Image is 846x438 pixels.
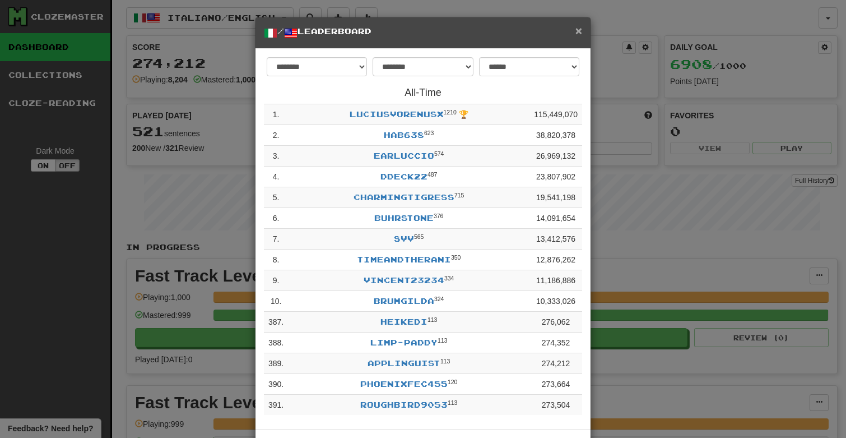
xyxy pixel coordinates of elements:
[264,250,288,270] td: 8 .
[264,104,288,125] td: 1 .
[448,379,458,385] sup: Level 120
[444,109,457,116] sup: Level 1210
[364,275,444,285] a: Vincent23234
[360,379,448,389] a: PhoenixFEC455
[264,187,288,208] td: 5 .
[459,110,468,119] span: 🏆
[264,353,288,374] td: 389 .
[384,130,424,140] a: hab638
[370,338,438,347] a: limp-paddy
[448,399,458,406] sup: Level 113
[444,275,454,282] sup: Level 334
[529,374,582,395] td: 273,664
[264,270,288,291] td: 9 .
[440,358,450,365] sup: Level 113
[427,171,438,178] sup: Level 487
[529,104,582,125] td: 115,449,070
[529,312,582,333] td: 276,062
[434,296,444,302] sup: Level 324
[529,146,582,167] td: 26,969,132
[434,150,444,157] sup: Level 574
[454,192,464,199] sup: Level 715
[529,125,582,146] td: 38,820,378
[529,291,582,312] td: 10,333,026
[380,317,427,326] a: HeikeDi
[434,213,444,219] sup: Level 376
[264,125,288,146] td: 2 .
[529,187,582,208] td: 19,541,198
[529,333,582,353] td: 274,352
[264,312,288,333] td: 387 .
[368,358,440,368] a: Applinguist
[394,234,414,243] a: svv
[264,146,288,167] td: 3 .
[360,400,448,409] a: RoughBird9053
[374,296,434,306] a: Brumgilda
[264,374,288,395] td: 390 .
[529,250,582,270] td: 12,876,262
[350,109,444,119] a: LuciusVorenusX
[529,167,582,187] td: 23,807,902
[264,229,288,250] td: 7 .
[438,337,448,344] sup: 113
[529,208,582,229] td: 14,091,654
[264,87,582,99] h4: All-Time
[414,233,424,240] sup: Level 565
[354,192,454,202] a: CharmingTigress
[264,167,288,187] td: 4 .
[575,24,582,37] span: ×
[374,213,434,223] a: buhrstone
[529,395,582,416] td: 273,504
[264,395,288,416] td: 391 .
[529,229,582,250] td: 13,412,576
[264,26,582,40] h5: / Leaderboard
[357,255,451,264] a: TimeandtheRani
[451,254,461,261] sup: Level 350
[264,291,288,312] td: 10 .
[575,25,582,36] button: Close
[529,353,582,374] td: 274,212
[264,208,288,229] td: 6 .
[427,316,438,323] sup: Level 113
[424,130,434,136] sup: Level 623
[380,172,427,181] a: Ddeck22
[264,333,288,353] td: 388 .
[529,270,582,291] td: 11,186,886
[374,151,434,160] a: Earluccio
